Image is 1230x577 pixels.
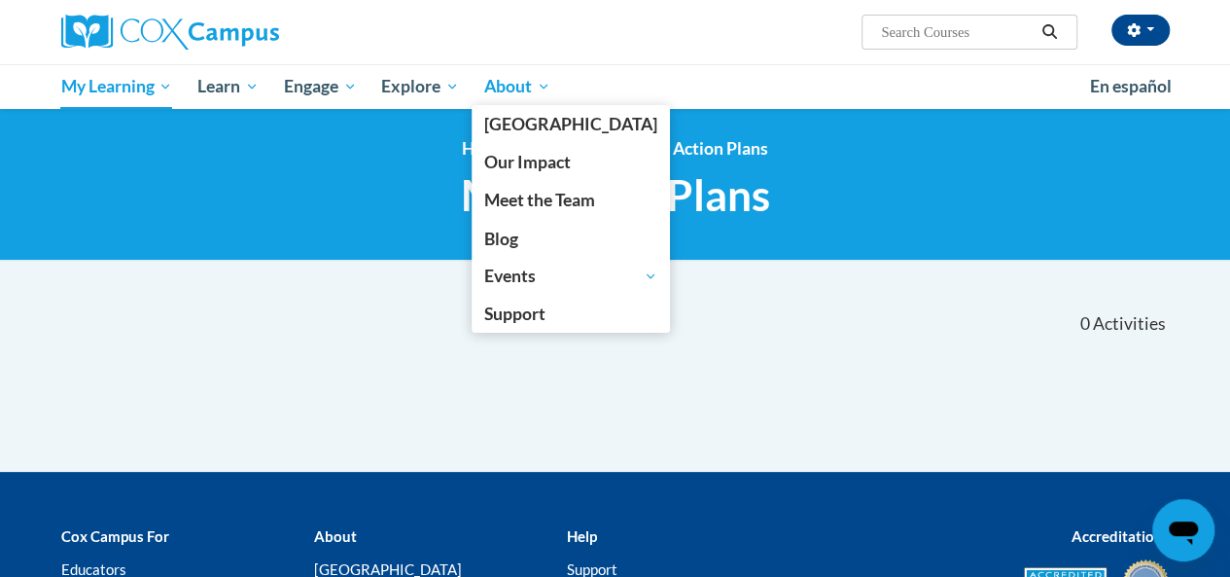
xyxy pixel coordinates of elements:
a: Events [472,258,670,295]
a: About [472,64,563,109]
a: Cox Campus [472,105,670,143]
a: Our Impact [472,143,670,181]
span: About [484,75,550,98]
div: Main menu [47,64,1184,109]
b: Cox Campus For [61,527,169,545]
a: Engage [271,64,369,109]
img: Cox Campus [61,15,279,50]
a: Cox Campus [61,15,411,50]
span: Events [484,265,657,288]
span: Meet the Team [484,190,595,210]
span: Support [484,304,545,324]
span: My Action Plans [461,169,770,221]
button: Account Settings [1111,15,1170,46]
span: Explore [381,75,459,98]
a: My Action Plans [646,138,768,159]
b: Help [566,527,596,545]
a: En español [1077,66,1184,107]
b: Accreditations [1072,527,1170,545]
button: Search [1035,20,1064,44]
span: [GEOGRAPHIC_DATA] [484,114,657,134]
iframe: Button to launch messaging window [1152,499,1214,561]
span: Our Impact [484,152,571,172]
a: Meet the Team [472,181,670,219]
span: My Learning [60,75,172,98]
span: Activities [1093,313,1166,335]
a: Home [462,138,508,159]
b: About [313,527,356,545]
span: Blog [484,229,518,249]
a: Learn [185,64,271,109]
span: Learn [197,75,259,98]
span: 0 [1079,313,1089,335]
a: My Learning [49,64,186,109]
a: Explore [369,64,472,109]
span: Engage [284,75,357,98]
a: Blog [472,220,670,258]
span: En español [1090,76,1172,96]
a: Support [472,295,670,333]
input: Search Courses [879,20,1035,44]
